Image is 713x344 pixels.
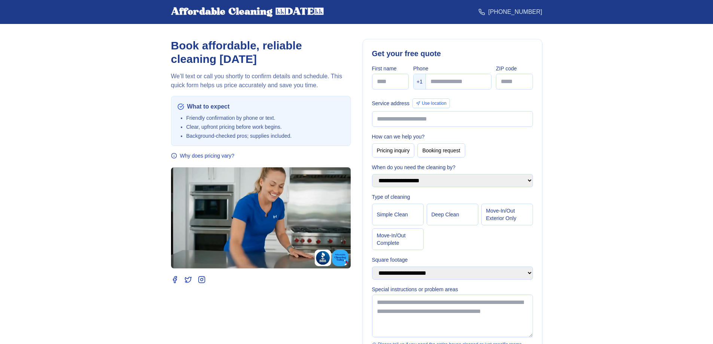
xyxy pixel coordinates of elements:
[171,6,324,18] div: Affordable Cleaning [DATE]
[171,72,351,90] p: We’ll text or call you shortly to confirm details and schedule. This quick form helps us price ac...
[417,143,465,158] button: Booking request
[478,7,542,16] a: [PHONE_NUMBER]
[171,276,179,283] a: Facebook
[186,132,344,140] li: Background‑checked pros; supplies included.
[372,204,424,225] button: Simple Clean
[186,114,344,122] li: Friendly confirmation by phone or text.
[372,133,533,140] label: How can we help you?
[372,164,533,171] label: When do you need the cleaning by?
[372,48,533,59] h2: Get your free quote
[372,100,409,107] label: Service address
[372,193,533,201] label: Type of cleaning
[171,152,235,159] button: Why does pricing vary?
[171,39,351,66] h1: Book affordable, reliable cleaning [DATE]
[427,204,478,225] button: Deep Clean
[372,143,415,158] button: Pricing inquiry
[414,74,426,89] div: +1
[185,276,192,283] a: Twitter
[198,276,205,283] a: Instagram
[413,65,491,72] label: Phone
[372,286,533,293] label: Special instructions or problem areas
[496,65,533,72] label: ZIP code
[481,204,533,225] button: Move‑In/Out Exterior Only
[186,123,344,131] li: Clear, upfront pricing before work begins.
[372,256,533,264] label: Square footage
[372,65,409,72] label: First name
[187,102,230,111] span: What to expect
[412,98,450,108] button: Use location
[372,228,424,250] button: Move‑In/Out Complete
